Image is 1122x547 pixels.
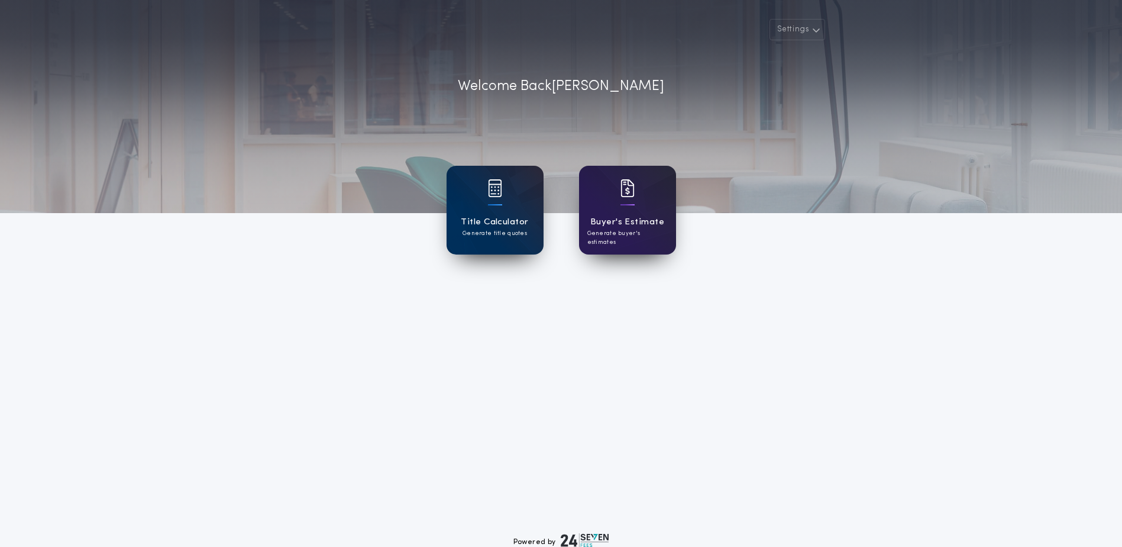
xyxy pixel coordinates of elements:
[620,179,635,197] img: card icon
[587,229,668,247] p: Generate buyer's estimates
[769,19,825,40] button: Settings
[461,215,528,229] h1: Title Calculator
[579,166,676,255] a: card iconBuyer's EstimateGenerate buyer's estimates
[447,166,544,255] a: card iconTitle CalculatorGenerate title quotes
[590,215,664,229] h1: Buyer's Estimate
[463,229,527,238] p: Generate title quotes
[458,76,664,97] p: Welcome Back [PERSON_NAME]
[488,179,502,197] img: card icon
